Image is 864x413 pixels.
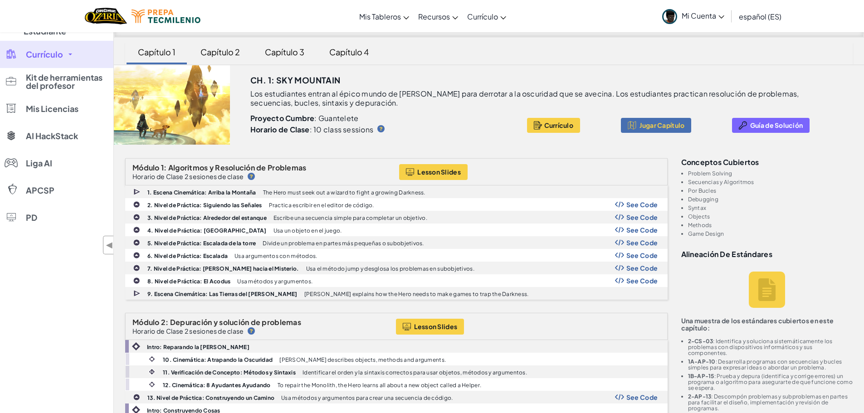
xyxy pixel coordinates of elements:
[639,121,685,129] span: Jugar Capítulo
[125,236,668,249] a: 5. Nivel de Práctica: Escalada de la torre Divide un problema en partes más pequeñas o subobjetiv...
[133,201,140,208] img: IconPracticeLevel.svg
[125,391,668,403] a: 13. Nivel de Práctica: Construyendo un Camino Usa métodos y argumentos para crear una secuencia d...
[304,291,529,297] p: [PERSON_NAME] explains how the Hero needs to make games to trap the Darkness.
[662,9,677,24] img: avatar
[85,7,127,25] img: Home
[26,50,63,58] span: Currículo
[688,222,853,228] li: Methods
[250,114,507,123] p: : Guantelete
[414,4,463,29] a: Recursos
[147,265,299,272] b: 7. Nivel de Práctica: [PERSON_NAME] hacia el Misterio.
[418,12,450,21] span: Recursos
[615,252,624,258] img: Show Code Logo
[750,121,803,129] span: Guía de Solución
[148,368,156,376] img: IconInteractive.svg
[250,89,830,107] p: Los estudiantes entran al épico mundo de [PERSON_NAME] para derrotar a la oscuridad que se avecin...
[320,41,378,63] div: Capítulo 4
[85,7,127,25] a: Ozaria by CodeCombat logo
[147,278,230,285] b: 8. Nivel de Práctica: El Acodus
[132,317,160,327] span: Módulo
[467,12,498,21] span: Currículo
[125,185,668,198] a: 1. Escena Cinemática: Arriba la Montaña The Hero must seek out a wizard to fight a growing Darkness.
[414,323,458,330] span: Lesson Slides
[463,4,511,29] a: Currículo
[129,41,185,63] div: Capítulo 1
[250,125,373,134] p: : 10 class sessions
[615,239,624,246] img: Show Code Logo
[133,239,140,246] img: IconPracticeLevel.svg
[688,338,713,345] b: 2-CS-03
[133,188,142,196] img: IconCutscene.svg
[147,189,256,196] b: 1. Escena Cinemática: Arriba la Montaña
[125,353,668,365] a: 10. Cinemática: Atrapando la Oscuridad [PERSON_NAME] describes objects, methods and arguments.
[281,395,453,401] p: Usa métodos y argumentos para crear una secuencia de código.
[163,369,296,376] b: 11. Verificación de Concepto: Métodos y Sintaxis
[273,228,342,233] p: Usa un objeto en el juego.
[658,2,729,30] a: Mi Cuenta
[688,231,853,237] li: Game Design
[125,274,668,287] a: 8. Nivel de Práctica: El Acodus Usa métodos y argumentos. Show Code Logo See Code
[688,188,853,194] li: Por Bucles
[170,317,301,327] span: Depuración y solución de problemas
[626,239,658,246] span: See Code
[615,214,624,220] img: Show Code Logo
[688,205,853,211] li: Syntax
[132,342,140,350] img: IconIntro.svg
[125,224,668,236] a: 4. Nivel de Práctica: [GEOGRAPHIC_DATA] Usa un objeto en el juego. Show Code Logo See Code
[125,287,668,300] a: 9. Escena Cinemática: Las Tierras del [PERSON_NAME] [PERSON_NAME] explains how the Hero needs to ...
[688,394,853,411] li: : Descompón problemas y subproblemas en partes para facilitar el diseño, implementación y revisió...
[191,41,249,63] div: Capítulo 2
[125,211,668,224] a: 3. Nivel de Práctica: Alrededor del estanque Escribe una secuencia simple para completar un objet...
[615,394,624,400] img: Show Code Logo
[26,105,78,113] span: Mis Licencias
[681,250,853,258] h3: Alineación de Estándares
[26,73,107,90] span: Kit de herramientas del profesor
[256,41,313,63] div: Capítulo 3
[273,215,427,221] p: Escribe una secuencia simple para completar un objetivo.
[681,317,853,331] p: Una muestra de los estándares cubiertos en este capítulo:
[688,196,853,202] li: Debugging
[626,264,658,272] span: See Code
[626,214,658,221] span: See Code
[161,163,167,172] span: 1:
[163,382,271,389] b: 12. Cinemática: 8 Ayudantes Ayudando
[248,173,255,180] img: IconHint.svg
[234,253,317,259] p: Usa argumentos con métodos.
[626,201,658,208] span: See Code
[133,252,140,259] img: IconPracticeLevel.svg
[263,189,425,195] p: The Hero must seek out a wizard to fight a growing Darkness.
[396,319,464,335] a: Lesson Slides
[621,118,692,133] button: Jugar Capítulo
[147,227,267,234] b: 4. Nivel de Práctica: [GEOGRAPHIC_DATA]
[682,11,724,20] span: Mi Cuenta
[106,238,113,252] span: ◀
[615,227,624,233] img: Show Code Logo
[734,4,786,29] a: español (ES)
[688,373,853,391] li: : Prueba y depura (identifica y corrige errores) un programa o algoritmo para asegurarte de que f...
[168,163,307,172] span: Algoritmos y Resolución de Problemas
[132,10,200,23] img: Tecmilenio logo
[527,118,580,133] button: Currículo
[125,249,668,262] a: 6. Nivel de Práctica: Escalada Usa argumentos con métodos. Show Code Logo See Code
[544,121,573,129] span: Currículo
[132,173,244,180] p: Horario de Clase 2 sesiones de clase
[125,198,668,211] a: 2. Nivel de Práctica: Siguiendo las Señales Practica escribir en el editor de código. Show Code L...
[148,355,156,363] img: IconCinematic.svg
[250,73,341,87] h3: Ch. 1: Sky Mountain
[417,168,461,175] span: Lesson Slides
[615,201,624,208] img: Show Code Logo
[147,214,267,221] b: 3. Nivel de Práctica: Alrededor del estanque
[626,226,658,233] span: See Code
[681,158,853,166] h3: Conceptos cubiertos
[133,214,140,221] img: IconPracticeLevel.svg
[399,164,468,180] a: Lesson Slides
[148,380,156,389] img: IconCinematic.svg
[626,394,658,401] span: See Code
[688,358,716,365] b: 1A-AP-10
[732,118,810,133] a: Guía de Solución
[147,344,249,350] b: Intro: Reparando la [PERSON_NAME]
[147,202,262,209] b: 2. Nivel de Práctica: Siguiendo las Señales
[355,4,414,29] a: Mis Tableros
[688,373,714,379] b: 1B-AP-15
